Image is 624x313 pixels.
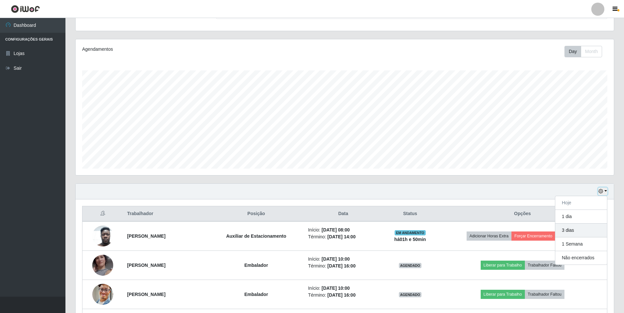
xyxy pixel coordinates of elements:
[511,231,555,241] button: Forçar Encerramento
[308,292,378,299] li: Término:
[438,206,607,222] th: Opções
[308,263,378,269] li: Término:
[92,276,113,313] img: 1755341195126.jpeg
[208,206,304,222] th: Posição
[382,206,438,222] th: Status
[581,46,602,57] button: Month
[394,237,426,242] strong: há 01 h e 50 min
[564,46,607,57] div: Toolbar with button groups
[555,251,607,265] button: Não encerrados
[328,234,356,239] time: [DATE] 14:00
[308,256,378,263] li: Início:
[328,292,356,298] time: [DATE] 16:00
[308,285,378,292] li: Início:
[467,231,511,241] button: Adicionar Horas Extra
[123,206,208,222] th: Trabalhador
[127,292,165,297] strong: [PERSON_NAME]
[11,5,40,13] img: CoreUI Logo
[555,237,607,251] button: 1 Semana
[92,222,113,250] img: 1752240503599.jpeg
[555,210,607,224] button: 1 dia
[244,292,268,297] strong: Embalador
[481,290,525,299] button: Liberar para Trabalho
[308,233,378,240] li: Término:
[92,242,113,288] img: 1747429400009.jpeg
[399,263,422,268] span: AGENDADO
[322,227,350,232] time: [DATE] 08:00
[395,230,426,235] span: EM ANDAMENTO
[127,263,165,268] strong: [PERSON_NAME]
[399,292,422,297] span: AGENDADO
[328,263,356,268] time: [DATE] 16:00
[555,196,607,210] button: Hoje
[322,256,350,262] time: [DATE] 10:00
[244,263,268,268] strong: Embalador
[481,261,525,270] button: Liberar para Trabalho
[82,46,295,53] div: Agendamentos
[555,224,607,237] button: 3 dias
[564,46,602,57] div: First group
[308,227,378,233] li: Início:
[226,233,286,239] strong: Auxiliar de Estacionamento
[564,46,581,57] button: Day
[304,206,382,222] th: Data
[525,261,564,270] button: Trabalhador Faltou
[127,233,165,239] strong: [PERSON_NAME]
[525,290,564,299] button: Trabalhador Faltou
[322,285,350,291] time: [DATE] 10:00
